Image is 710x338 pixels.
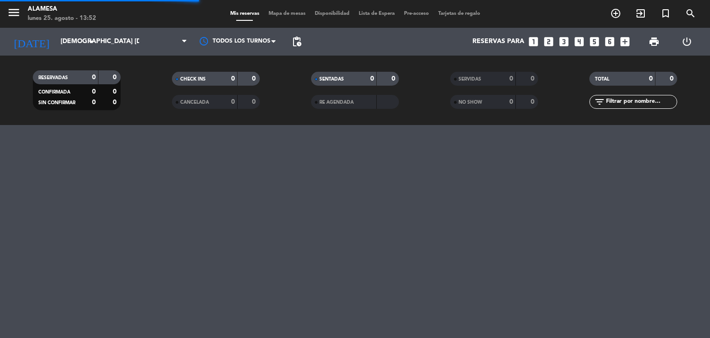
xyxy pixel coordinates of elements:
[92,99,96,106] strong: 0
[231,75,235,82] strong: 0
[649,75,653,82] strong: 0
[595,77,609,81] span: TOTAL
[252,75,257,82] strong: 0
[635,8,646,19] i: exit_to_app
[28,14,96,23] div: lunes 25. agosto - 13:52
[370,75,374,82] strong: 0
[7,31,56,52] i: [DATE]
[573,36,585,48] i: looks_4
[180,100,209,105] span: CANCELADA
[7,6,21,19] i: menu
[543,36,555,48] i: looks_two
[92,88,96,95] strong: 0
[509,75,513,82] strong: 0
[38,75,68,80] span: RESERVADAS
[231,99,235,105] strong: 0
[7,6,21,23] button: menu
[685,8,696,19] i: search
[291,36,302,47] span: pending_actions
[28,5,96,14] div: Alamesa
[252,99,257,105] strong: 0
[92,74,96,81] strong: 0
[588,36,600,48] i: looks_5
[531,75,536,82] strong: 0
[619,36,631,48] i: add_box
[527,36,539,48] i: looks_one
[86,36,97,47] i: arrow_drop_down
[113,88,118,95] strong: 0
[604,36,616,48] i: looks_6
[670,75,675,82] strong: 0
[681,36,692,47] i: power_settings_new
[531,99,536,105] strong: 0
[354,11,399,16] span: Lista de Espera
[392,75,397,82] strong: 0
[558,36,570,48] i: looks_3
[310,11,354,16] span: Disponibilidad
[605,97,677,107] input: Filtrar por nombre...
[38,90,70,94] span: CONFIRMADA
[670,28,703,56] div: LOG OUT
[594,96,605,107] i: filter_list
[113,74,118,81] strong: 0
[319,77,344,81] span: SENTADAS
[660,8,671,19] i: turned_in_not
[113,99,118,106] strong: 0
[459,100,482,105] span: NO SHOW
[434,11,485,16] span: Tarjetas de regalo
[180,77,206,81] span: CHECK INS
[264,11,310,16] span: Mapa de mesas
[319,100,354,105] span: RE AGENDADA
[649,36,660,47] span: print
[399,11,434,16] span: Pre-acceso
[459,77,481,81] span: SERVIDAS
[226,11,264,16] span: Mis reservas
[509,99,513,105] strong: 0
[472,38,524,45] span: Reservas para
[38,100,75,105] span: SIN CONFIRMAR
[610,8,621,19] i: add_circle_outline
